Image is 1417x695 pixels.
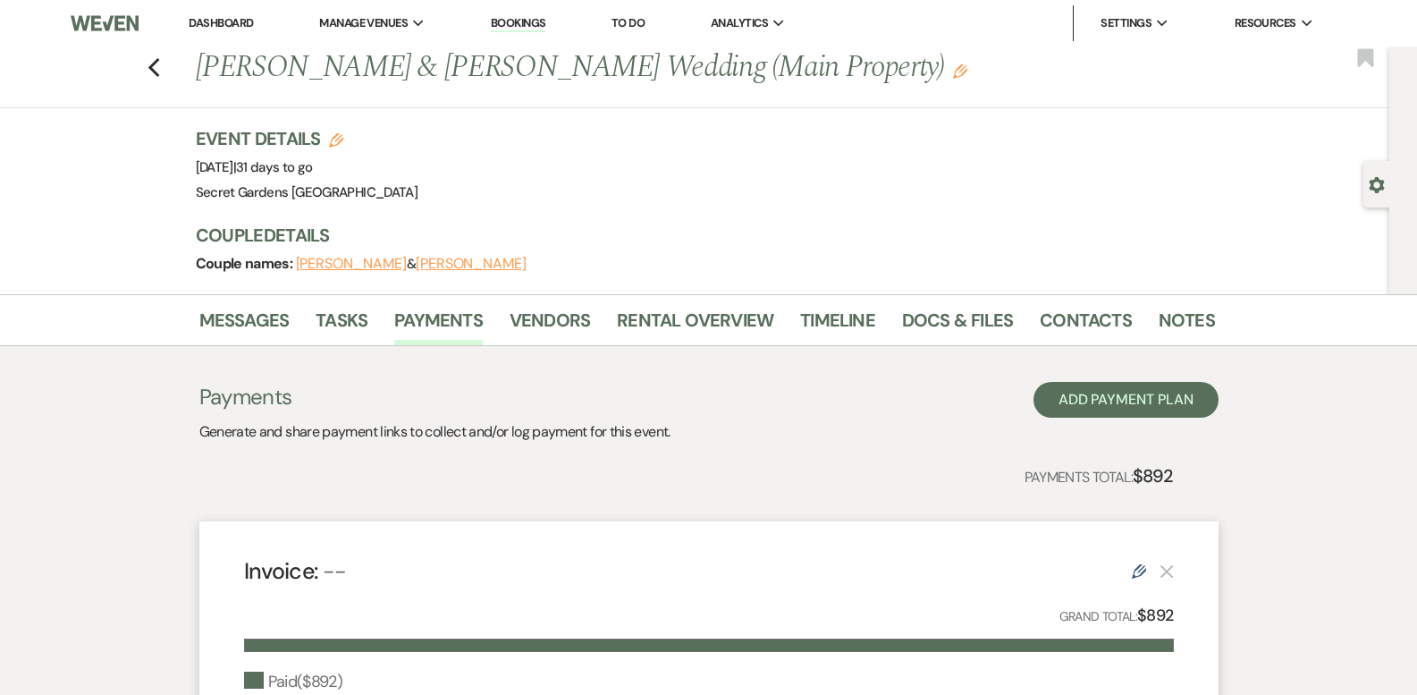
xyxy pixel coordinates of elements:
[296,255,527,273] span: &
[323,556,347,586] span: --
[199,420,671,444] p: Generate and share payment links to collect and/or log payment for this event.
[1033,382,1219,418] button: Add Payment Plan
[196,158,313,176] span: [DATE]
[196,223,1197,248] h3: Couple Details
[510,306,590,345] a: Vendors
[244,555,347,587] h4: Invoice:
[902,306,1013,345] a: Docs & Files
[953,63,967,79] button: Edit
[236,158,313,176] span: 31 days to go
[1101,14,1151,32] span: Settings
[196,254,296,273] span: Couple names:
[416,257,527,271] button: [PERSON_NAME]
[199,382,671,412] h3: Payments
[1369,175,1385,192] button: Open lead details
[491,15,546,32] a: Bookings
[316,306,367,345] a: Tasks
[189,15,253,30] a: Dashboard
[71,4,139,42] img: Weven Logo
[1059,603,1174,629] p: Grand Total:
[1160,564,1174,579] button: This payment plan cannot be deleted because it contains links that have been paid through Weven’s...
[1133,464,1173,487] strong: $892
[612,15,645,30] a: To Do
[800,306,875,345] a: Timeline
[1025,462,1174,490] p: Payments Total:
[711,14,768,32] span: Analytics
[199,306,290,345] a: Messages
[1040,306,1132,345] a: Contacts
[1235,14,1296,32] span: Resources
[196,183,418,201] span: Secret Gardens [GEOGRAPHIC_DATA]
[1159,306,1215,345] a: Notes
[244,670,343,694] div: Paid ( $892 )
[319,14,408,32] span: Manage Venues
[296,257,407,271] button: [PERSON_NAME]
[233,158,313,176] span: |
[196,47,997,89] h1: [PERSON_NAME] & [PERSON_NAME] Wedding (Main Property)
[617,306,773,345] a: Rental Overview
[394,306,483,345] a: Payments
[196,126,418,151] h3: Event Details
[1137,605,1173,626] strong: $892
